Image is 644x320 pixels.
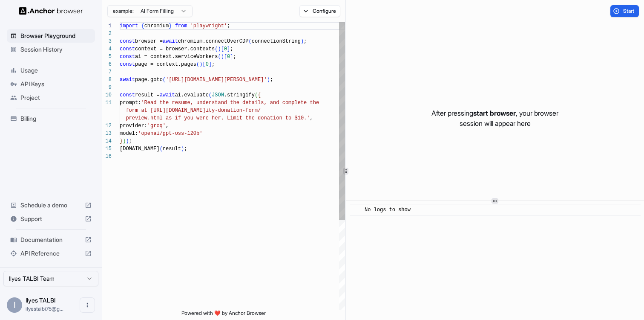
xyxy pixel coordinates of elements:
[294,100,319,106] span: lete the
[227,54,230,60] span: 0
[224,92,255,98] span: .stringify
[610,5,639,17] button: Start
[365,207,411,213] span: No logs to show
[7,91,95,105] div: Project
[113,8,134,15] span: example:
[431,108,558,128] p: After pressing , your browser session will appear here
[310,115,313,121] span: ,
[227,46,230,52] span: ]
[184,146,187,152] span: ;
[218,46,221,52] span: )
[20,114,92,123] span: Billing
[102,68,112,76] div: 7
[144,23,169,29] span: chromium
[160,92,175,98] span: await
[7,112,95,125] div: Billing
[218,54,221,60] span: (
[120,46,135,52] span: const
[209,61,212,67] span: ]
[102,153,112,160] div: 16
[20,32,92,40] span: Browser Playground
[163,38,178,44] span: await
[163,77,166,83] span: (
[299,5,341,17] button: Configure
[227,23,230,29] span: ;
[181,146,184,152] span: )
[160,146,163,152] span: (
[102,22,112,30] div: 1
[26,305,63,312] span: ilyestalbi75@gmail.com
[20,66,92,75] span: Usage
[7,297,22,313] div: I
[209,92,212,98] span: (
[267,77,270,83] span: )
[120,77,135,83] span: await
[120,131,138,137] span: model:
[279,115,310,121] span: n to $10.'
[206,61,209,67] span: 0
[215,46,218,52] span: (
[102,84,112,91] div: 9
[304,38,307,44] span: ;
[120,92,135,98] span: const
[120,123,147,129] span: provider:
[102,45,112,53] div: 4
[20,249,81,258] span: API Reference
[102,91,112,99] div: 10
[190,23,227,29] span: 'playwright'
[248,38,251,44] span: (
[221,46,224,52] span: [
[7,247,95,260] div: API Reference
[7,77,95,91] div: API Keys
[20,80,92,88] span: API Keys
[135,38,163,44] span: browser =
[7,212,95,226] div: Support
[26,297,55,304] span: Ilyes TALBI
[126,138,129,144] span: )
[258,92,261,98] span: {
[202,61,205,67] span: [
[169,23,172,29] span: }
[212,61,215,67] span: ;
[181,310,266,320] span: Powered with ❤️ by Anchor Browser
[138,131,202,137] span: 'openai/gpt-oss-120b'
[120,138,123,144] span: }
[102,137,112,145] div: 14
[135,54,218,60] span: ai = context.serviceWorkers
[7,198,95,212] div: Schedule a demo
[178,38,249,44] span: chromium.connectOverCDP
[120,23,138,29] span: import
[224,54,227,60] span: [
[206,108,261,113] span: ity-donation-form/
[120,146,160,152] span: [DOMAIN_NAME]
[141,23,144,29] span: {
[102,53,112,61] div: 5
[19,7,83,15] img: Anchor Logo
[7,64,95,77] div: Usage
[163,146,181,152] span: result
[102,76,112,84] div: 8
[141,100,294,106] span: 'Read the resume, understand the details, and comp
[175,92,209,98] span: ai.evaluate
[147,123,166,129] span: 'groq'
[270,77,273,83] span: ;
[135,92,160,98] span: result =
[20,215,81,223] span: Support
[20,236,81,244] span: Documentation
[135,77,163,83] span: page.goto
[102,30,112,38] div: 2
[230,46,233,52] span: ;
[301,38,304,44] span: )
[102,145,112,153] div: 15
[623,8,635,15] span: Start
[354,206,358,214] span: ​
[120,38,135,44] span: const
[126,115,279,121] span: preview.html as if you were her. Limit the donatio
[102,38,112,45] div: 3
[7,43,95,56] div: Session History
[20,93,92,102] span: Project
[120,100,141,106] span: prompt:
[224,46,227,52] span: 0
[80,297,95,313] button: Open menu
[102,99,112,107] div: 11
